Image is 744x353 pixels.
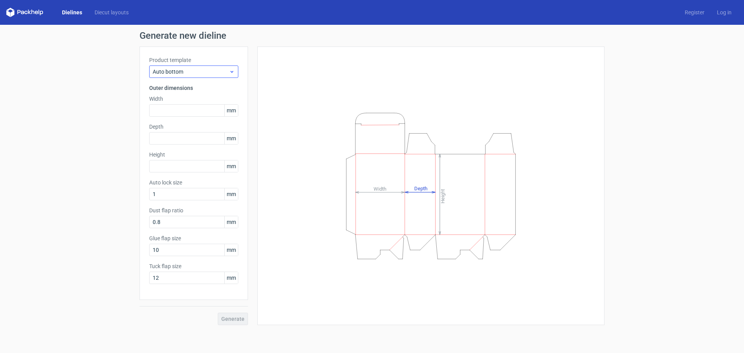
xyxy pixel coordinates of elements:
span: mm [224,105,238,116]
label: Glue flap size [149,234,238,242]
tspan: Depth [414,186,427,191]
tspan: Width [374,186,386,191]
a: Register [679,9,711,16]
span: mm [224,160,238,172]
span: mm [224,133,238,144]
a: Dielines [56,9,88,16]
span: Auto bottom [153,68,229,76]
label: Height [149,151,238,158]
a: Log in [711,9,738,16]
a: Diecut layouts [88,9,135,16]
label: Auto lock size [149,179,238,186]
span: mm [224,216,238,228]
h1: Generate new dieline [139,31,604,40]
label: Width [149,95,238,103]
label: Product template [149,56,238,64]
label: Tuck flap size [149,262,238,270]
span: mm [224,272,238,284]
label: Dust flap ratio [149,207,238,214]
span: mm [224,244,238,256]
tspan: Height [440,189,446,203]
span: mm [224,188,238,200]
h3: Outer dimensions [149,84,238,92]
label: Depth [149,123,238,131]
